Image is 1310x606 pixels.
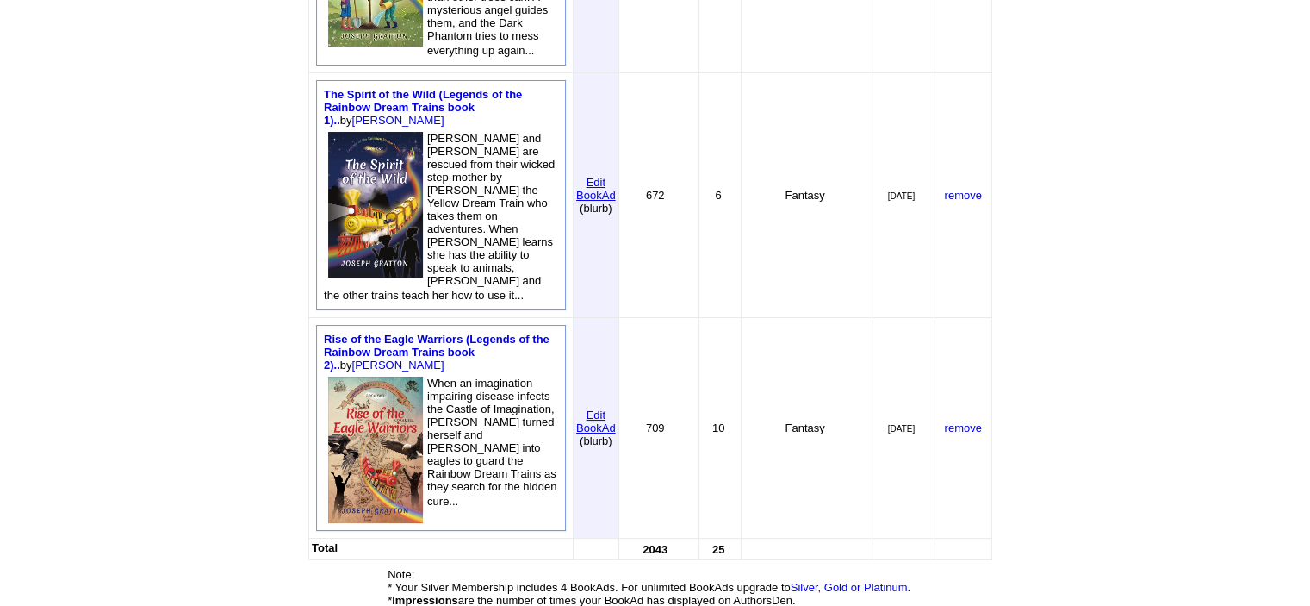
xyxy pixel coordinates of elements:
font: Total [312,541,338,554]
img: 80748.jpg [328,132,423,278]
a: Silver, Gold or Platinum [791,581,908,594]
a: [PERSON_NAME] [352,359,444,372]
font: 709 [646,422,665,434]
font: by [324,333,549,372]
font: Edit BookAd [576,409,616,434]
img: 80751.jpeg [328,377,423,523]
font: [DATE] [888,424,915,434]
font: [PERSON_NAME] and [PERSON_NAME] are rescued from their wicked step-mother by [PERSON_NAME] the Ye... [324,132,555,302]
a: remove [944,422,981,434]
font: [DATE] [888,191,915,201]
font: 10 [712,422,724,434]
font: (blurb) [580,434,612,447]
font: When an imagination impairing disease infects the Castle of Imagination, [PERSON_NAME] turned her... [427,377,556,508]
font: Fantasy [785,422,824,434]
a: EditBookAd [576,407,616,434]
font: (blurb) [580,202,612,215]
font: 2043 [643,543,667,556]
a: remove [944,189,981,202]
a: Rise of the Eagle Warriors (Legends of the Rainbow Dream Trains book 2).. [324,333,549,372]
a: [PERSON_NAME] [352,114,444,127]
font: 6 [716,189,722,202]
font: Fantasy [785,189,824,202]
font: 25 [712,543,724,556]
font: 672 [646,189,665,202]
font: by [324,88,522,127]
font: Edit BookAd [576,176,616,202]
a: EditBookAd [576,174,616,202]
a: The Spirit of the Wild (Legends of the Rainbow Dream Trains book 1).. [324,88,522,127]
